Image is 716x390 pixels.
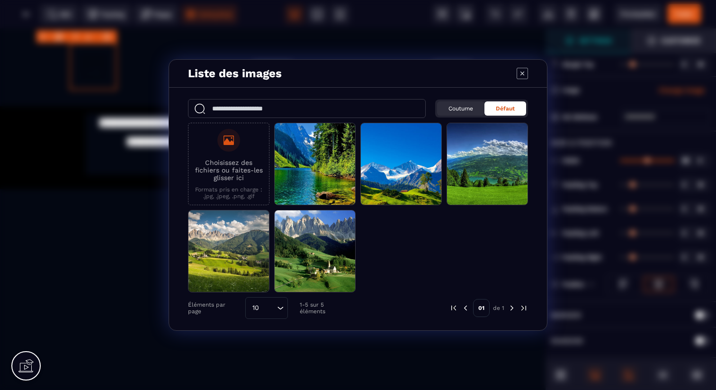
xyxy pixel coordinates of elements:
[449,304,458,312] img: prev
[188,67,282,80] h4: Liste des images
[473,299,490,317] p: 01
[193,186,264,200] p: Formats pris en charge : .jpg, .jpeg, .png, .gif
[300,301,351,315] p: 1-5 sur 5 éléments
[193,159,264,181] p: Choisissez des fichiers ou faites-les glisser ici
[188,301,241,315] p: Éléments par page
[496,105,515,112] span: Défaut
[262,303,275,313] input: Search for option
[195,175,350,215] button: Cliquez ici pour rejoindre la communauté
[493,304,504,312] p: de 1
[508,304,516,312] img: next
[249,303,262,313] span: 10
[70,14,117,62] img: svg+xml;base64,PHN2ZyB4bWxucz0iaHR0cDovL3d3dy53My5vcmcvMjAwMC9zdmciIHdpZHRoPSIxMDAiIHZpZXdCb3g9Ij...
[245,297,288,319] div: Search for option
[461,304,470,312] img: prev
[519,304,528,312] img: next
[448,105,473,112] span: Coutume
